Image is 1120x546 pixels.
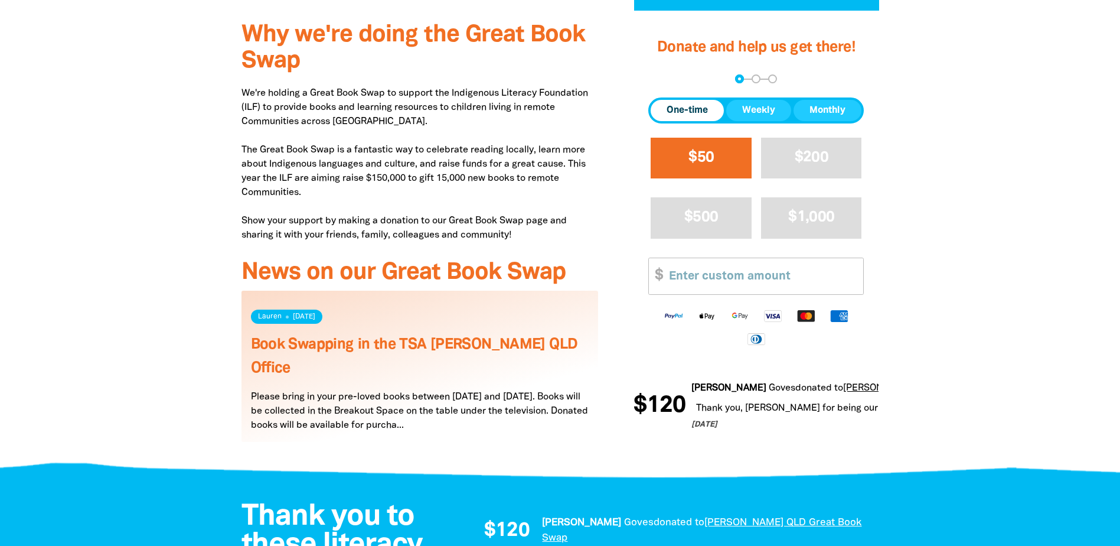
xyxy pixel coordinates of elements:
[843,384,1015,392] a: [PERSON_NAME] QLD Great Book Swap
[768,384,795,392] em: Goves
[809,103,845,118] span: Monthly
[691,384,766,392] em: [PERSON_NAME]
[633,394,685,418] span: $120
[822,309,855,323] img: American Express logo
[484,521,530,541] span: $120
[690,309,723,323] img: Apple Pay logo
[742,103,775,118] span: Weekly
[542,518,861,542] a: [PERSON_NAME] QLD Great Book Swap
[789,309,822,323] img: Mastercard logo
[648,97,864,123] div: Donation frequency
[761,138,862,178] button: $200
[752,74,760,83] button: Navigate to step 2 of 3 to enter your details
[251,338,578,375] a: Book Swapping in the TSA [PERSON_NAME] QLD Office
[794,100,861,121] button: Monthly
[657,41,855,54] span: Donate and help us get there!
[688,151,714,164] span: $50
[691,398,1015,417] div: Thank you, [PERSON_NAME] for being our top supporter!
[241,260,599,286] h3: News on our Great Book Swap
[756,309,789,323] img: Visa logo
[768,74,777,83] button: Navigate to step 3 of 3 to enter your payment details
[788,210,834,224] span: $1,000
[542,518,621,527] em: [PERSON_NAME]
[241,24,585,72] span: Why we're doing the Great Book Swap
[691,420,1015,431] p: [DATE]
[651,138,752,178] button: $50
[726,100,791,121] button: Weekly
[651,100,724,121] button: One-time
[624,518,654,527] em: Goves
[684,210,718,224] span: $500
[649,258,663,294] span: $
[657,309,690,323] img: Paypal logo
[761,197,862,238] button: $1,000
[661,258,863,294] input: Enter custom amount
[654,518,704,527] span: donated to
[735,74,744,83] button: Navigate to step 1 of 3 to enter your donation amount
[667,103,708,118] span: One-time
[241,86,599,242] p: We're holding a Great Book Swap to support the Indigenous Literacy Foundation (ILF) to provide bo...
[795,151,828,164] span: $200
[795,384,843,392] span: donated to
[634,381,879,431] div: Donation stream
[740,332,773,346] img: Diners Club logo
[648,300,864,355] div: Available payment methods
[241,291,599,456] div: Paginated content
[651,197,752,238] button: $500
[723,309,756,323] img: Google Pay logo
